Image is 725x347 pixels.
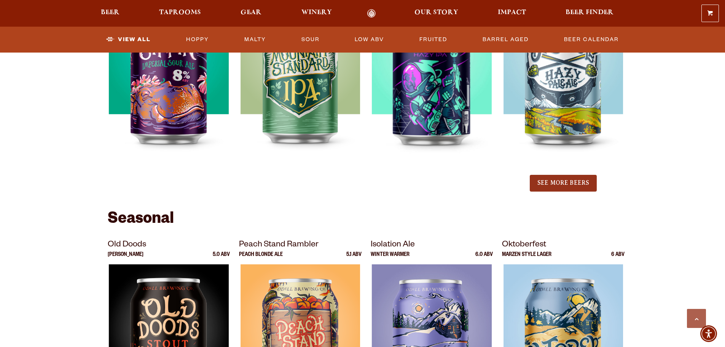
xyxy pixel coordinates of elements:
span: Taprooms [159,10,201,16]
a: Fruited [416,31,450,48]
a: Low ABV [352,31,387,48]
p: 6 ABV [611,252,625,264]
a: Sour [298,31,323,48]
a: Taprooms [154,9,206,18]
p: 5.1 ABV [346,252,362,264]
a: Hoppy [183,31,212,48]
p: Oktoberfest [502,238,625,252]
span: Winery [301,10,332,16]
p: Winter Warmer [371,252,410,264]
a: Beer Finder [561,9,618,18]
a: Beer [96,9,124,18]
span: Beer Finder [566,10,613,16]
span: Our Story [414,10,458,16]
a: Gear [236,9,266,18]
p: [PERSON_NAME] [108,252,143,264]
a: Impact [493,9,531,18]
a: Beer Calendar [561,31,622,48]
p: Marzen Style Lager [502,252,551,264]
a: Barrel Aged [480,31,532,48]
span: Beer [101,10,120,16]
a: Scroll to top [687,309,706,328]
a: Our Story [410,9,463,18]
a: Odell Home [357,9,386,18]
p: Peach Stand Rambler [239,238,362,252]
p: 5.0 ABV [213,252,230,264]
div: Accessibility Menu [700,325,717,342]
a: View All [103,31,154,48]
span: Gear [241,10,261,16]
button: See More Beers [530,175,597,192]
a: Malty [241,31,269,48]
p: Isolation Ale [371,238,493,252]
h2: Seasonal [108,211,618,229]
a: Winery [296,9,337,18]
p: Old Doods [108,238,230,252]
p: 6.0 ABV [475,252,493,264]
span: Impact [498,10,526,16]
p: Peach Blonde Ale [239,252,283,264]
